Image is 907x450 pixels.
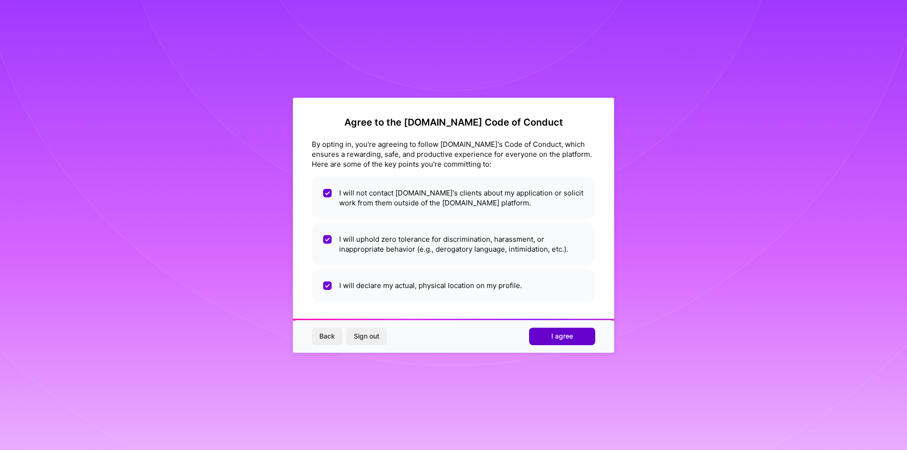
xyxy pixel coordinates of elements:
button: Sign out [346,328,387,345]
span: I agree [551,331,573,341]
h2: Agree to the [DOMAIN_NAME] Code of Conduct [312,117,595,128]
li: I will uphold zero tolerance for discrimination, harassment, or inappropriate behavior (e.g., der... [312,223,595,265]
span: Sign out [354,331,379,341]
button: I agree [529,328,595,345]
div: By opting in, you're agreeing to follow [DOMAIN_NAME]'s Code of Conduct, which ensures a rewardin... [312,139,595,169]
li: I will declare my actual, physical location on my profile. [312,269,595,302]
button: Back [312,328,342,345]
span: Back [319,331,335,341]
li: I will not contact [DOMAIN_NAME]'s clients about my application or solicit work from them outside... [312,177,595,219]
